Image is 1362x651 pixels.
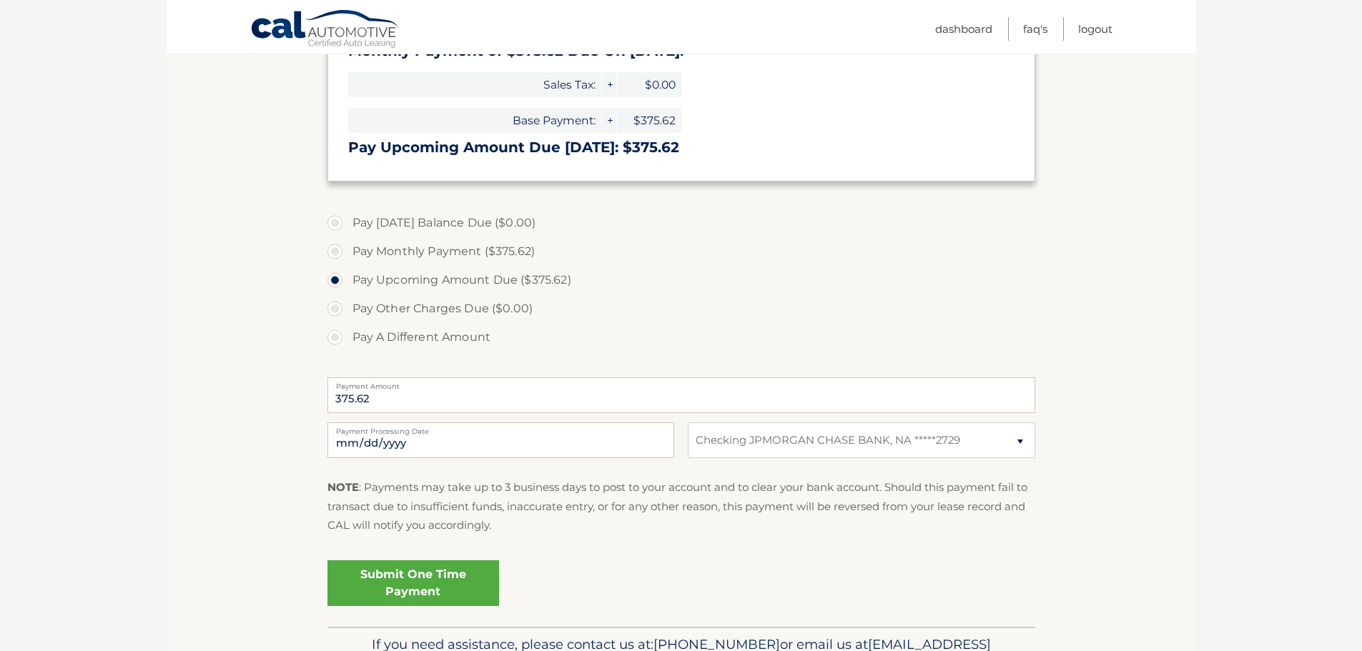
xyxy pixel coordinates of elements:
[250,9,400,51] a: Cal Automotive
[327,266,1035,294] label: Pay Upcoming Amount Due ($375.62)
[327,480,359,494] strong: NOTE
[935,17,992,41] a: Dashboard
[327,422,674,434] label: Payment Processing Date
[327,377,1035,389] label: Payment Amount
[327,237,1035,266] label: Pay Monthly Payment ($375.62)
[348,108,601,133] span: Base Payment:
[348,72,601,97] span: Sales Tax:
[1023,17,1047,41] a: FAQ's
[327,422,674,458] input: Payment Date
[602,72,616,97] span: +
[1078,17,1112,41] a: Logout
[617,72,681,97] span: $0.00
[617,108,681,133] span: $375.62
[327,209,1035,237] label: Pay [DATE] Balance Due ($0.00)
[327,478,1035,535] p: : Payments may take up to 3 business days to post to your account and to clear your bank account....
[327,294,1035,323] label: Pay Other Charges Due ($0.00)
[327,323,1035,352] label: Pay A Different Amount
[327,377,1035,413] input: Payment Amount
[327,560,499,606] a: Submit One Time Payment
[602,108,616,133] span: +
[348,139,1015,156] h3: Pay Upcoming Amount Due [DATE]: $375.62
